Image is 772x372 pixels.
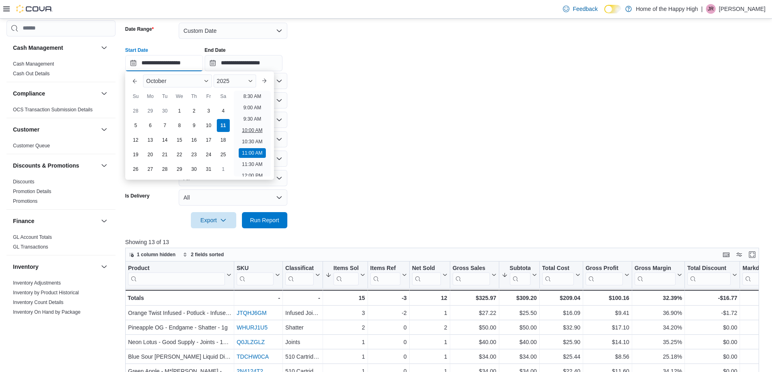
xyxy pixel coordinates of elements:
[370,323,406,332] div: 0
[242,212,287,228] button: Run Report
[129,104,142,117] div: day-28
[370,352,406,361] div: 0
[125,55,203,71] input: Press the down key to enter a popover containing a calendar. Press the escape key to close the po...
[13,234,52,240] a: GL Account Totals
[501,308,537,318] div: $25.50
[412,337,447,347] div: 1
[635,308,682,318] div: 36.90%
[452,337,496,347] div: $40.00
[237,293,280,303] div: -
[6,141,115,154] div: Customer
[721,250,731,259] button: Keyboard shortcuts
[137,251,175,258] span: 1 column hidden
[217,104,230,117] div: day-4
[258,74,271,87] button: Next month
[687,265,737,285] button: Total Discount
[126,250,179,259] button: 1 column hidden
[128,308,231,318] div: Orange Twist Infused - Potluck - Infused Joints - 3 x 0.5g
[13,61,54,67] a: Cash Management
[99,216,109,226] button: Finance
[13,244,48,250] span: GL Transactions
[452,265,490,272] div: Gross Sales
[412,352,447,361] div: 1
[586,265,623,272] div: Gross Profit
[687,308,737,318] div: -$1.72
[188,90,201,103] div: Th
[13,309,81,315] a: Inventory On Hand by Package
[217,119,230,132] div: day-11
[13,217,34,225] h3: Finance
[179,23,287,39] button: Custom Date
[128,265,225,285] div: Product
[687,337,737,347] div: $0.00
[188,148,201,161] div: day-23
[13,280,61,286] a: Inventory Adjustments
[13,263,38,271] h3: Inventory
[128,265,225,272] div: Product
[237,265,274,285] div: SKU URL
[687,323,737,332] div: $0.00
[191,212,236,228] button: Export
[173,104,186,117] div: day-1
[13,189,51,194] a: Promotion Details
[452,265,496,285] button: Gross Sales
[542,352,580,361] div: $25.44
[412,293,447,303] div: 12
[125,26,154,32] label: Date Range
[158,119,171,132] div: day-7
[285,352,320,361] div: 510 Cartridges
[276,117,282,123] button: Open list of options
[13,198,38,204] a: Promotions
[13,162,98,170] button: Discounts & Promotions
[13,107,93,113] a: OCS Transaction Submission Details
[586,293,629,303] div: $100.16
[501,323,537,332] div: $50.00
[13,299,64,306] span: Inventory Count Details
[146,78,167,84] span: October
[13,289,79,296] span: Inventory by Product Historical
[542,337,580,347] div: $25.90
[13,71,50,77] a: Cash Out Details
[13,89,98,98] button: Compliance
[370,265,406,285] button: Items Ref
[128,104,231,176] div: October, 2025
[285,265,314,285] div: Classification
[144,119,157,132] div: day-6
[250,216,279,224] span: Run Report
[239,137,266,147] li: 10:30 AM
[16,5,53,13] img: Cova
[542,323,580,332] div: $32.90
[173,163,186,176] div: day-29
[370,337,406,347] div: 0
[452,352,496,361] div: $34.00
[240,114,264,124] li: 9:30 AM
[586,323,629,332] div: $17.10
[144,90,157,103] div: Mo
[285,265,320,285] button: Classification
[635,337,682,347] div: 35.25%
[202,90,215,103] div: Fr
[635,265,676,272] div: Gross Margin
[285,337,320,347] div: Joints
[719,4,766,14] p: [PERSON_NAME]
[13,217,98,225] button: Finance
[412,265,441,285] div: Net Sold
[188,134,201,147] div: day-16
[412,308,447,318] div: 1
[128,293,231,303] div: Totals
[687,265,731,285] div: Total Discount
[217,148,230,161] div: day-25
[452,265,490,285] div: Gross Sales
[734,250,744,259] button: Display options
[635,265,676,285] div: Gross Margin
[180,250,227,259] button: 2 fields sorted
[144,163,157,176] div: day-27
[129,163,142,176] div: day-26
[6,59,115,82] div: Cash Management
[128,337,231,347] div: Neon Lotus - Good Supply - Joints - 14 x 0.5g
[276,136,282,142] button: Open list of options
[239,171,266,181] li: 12:00 PM
[586,265,629,285] button: Gross Profit
[635,352,682,361] div: 25.18%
